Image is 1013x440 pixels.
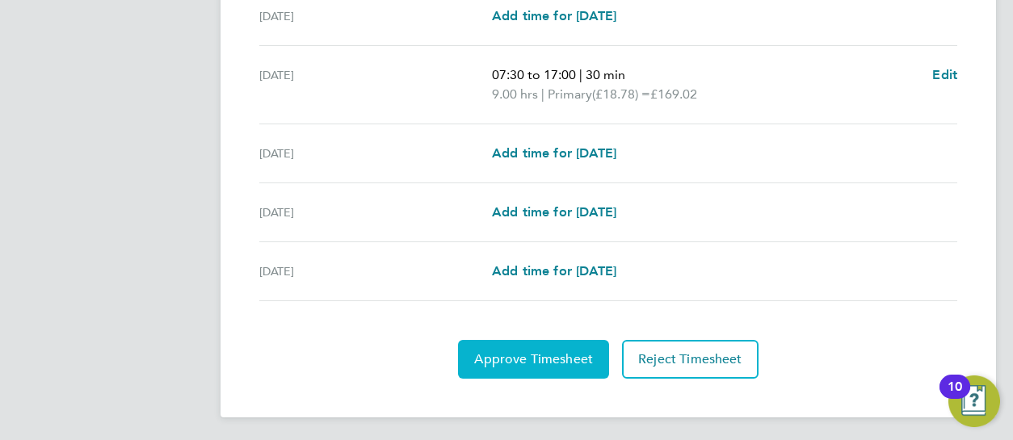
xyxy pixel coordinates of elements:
div: [DATE] [259,144,492,163]
button: Reject Timesheet [622,340,759,379]
span: | [541,86,544,102]
a: Add time for [DATE] [492,262,616,281]
div: [DATE] [259,262,492,281]
span: Add time for [DATE] [492,8,616,23]
span: Add time for [DATE] [492,204,616,220]
a: Edit [932,65,957,85]
span: 30 min [586,67,625,82]
div: 10 [948,387,962,408]
span: 07:30 to 17:00 [492,67,576,82]
div: [DATE] [259,6,492,26]
button: Approve Timesheet [458,340,609,379]
button: Open Resource Center, 10 new notifications [948,375,1000,427]
span: 9.00 hrs [492,86,538,102]
span: Approve Timesheet [474,351,593,367]
span: Add time for [DATE] [492,263,616,279]
a: Add time for [DATE] [492,203,616,222]
span: Primary [548,85,592,104]
a: Add time for [DATE] [492,144,616,163]
a: Add time for [DATE] [492,6,616,26]
span: Edit [932,67,957,82]
span: (£18.78) = [592,86,650,102]
span: £169.02 [650,86,697,102]
span: Add time for [DATE] [492,145,616,161]
div: [DATE] [259,65,492,104]
span: | [579,67,582,82]
span: Reject Timesheet [638,351,742,367]
div: [DATE] [259,203,492,222]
